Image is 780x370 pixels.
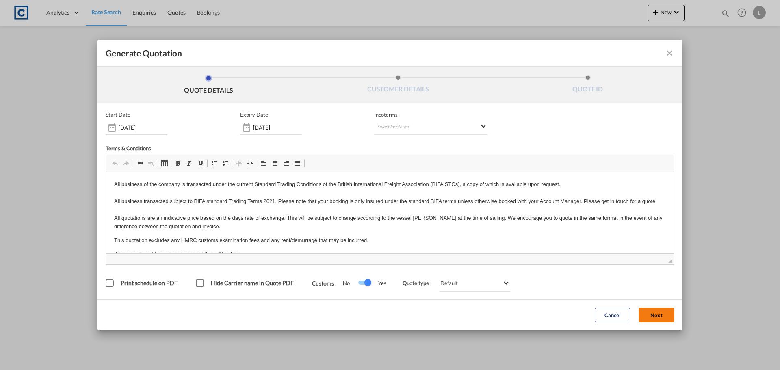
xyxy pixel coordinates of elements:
[97,40,682,330] md-dialog: Generate QuotationQUOTE ...
[134,158,145,169] a: Link (Ctrl+K)
[595,308,630,322] button: Cancel
[370,280,386,286] span: Yes
[106,279,180,287] md-checkbox: Print schedule on PDF
[211,279,294,286] span: Hide Carrier name in Quote PDF
[493,75,682,97] li: QUOTE ID
[114,75,303,97] li: QUOTE DETAILS
[245,158,256,169] a: Increase Indent
[196,279,296,287] md-checkbox: Hide Carrier name in Quote PDF
[8,78,560,87] p: If hazardous, subject to acceptance at time of booking.
[312,280,343,287] span: Customs :
[172,158,184,169] a: Bold (Ctrl+B)
[258,158,269,169] a: Align Left
[184,158,195,169] a: Italic (Ctrl+I)
[8,8,560,59] p: All business of the company is transacted under the current Standard Trading Conditions of the Br...
[121,279,178,286] span: Print schedule on PDF
[269,158,281,169] a: Centre
[208,158,220,169] a: Insert/Remove Numbered List
[106,172,674,253] iframe: Rich Text Editor, editor2
[233,158,245,169] a: Decrease Indent
[668,259,672,263] span: Drag to resize
[292,158,303,169] a: Justify
[159,158,170,169] a: Table
[374,120,488,135] md-select: Select Incoterms
[109,158,121,169] a: Undo (Ctrl+Z)
[303,75,493,97] li: CUSTOMER DETAILS
[121,158,132,169] a: Redo (Ctrl+Y)
[665,48,674,58] md-icon: icon-close fg-AAA8AD cursor m-0
[106,145,390,155] div: Terms & Conditions
[8,8,560,86] body: Rich Text Editor, editor2
[145,158,157,169] a: Unlink
[639,308,674,322] button: Next
[374,111,488,118] span: Incoterms
[106,48,182,58] span: Generate Quotation
[220,158,231,169] a: Insert/Remove Bulleted List
[281,158,292,169] a: Align Right
[403,280,438,286] span: Quote type :
[195,158,206,169] a: Underline (Ctrl+U)
[240,111,268,118] p: Expiry Date
[253,124,302,131] input: Expiry date
[440,280,458,286] div: Default
[8,64,560,73] p: This quotation excludes any HMRC customs examination fees and any rent/demurrage that may be incu...
[343,280,358,286] span: No
[119,124,167,131] input: Start date
[106,111,130,118] p: Start Date
[358,277,370,289] md-switch: Switch 1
